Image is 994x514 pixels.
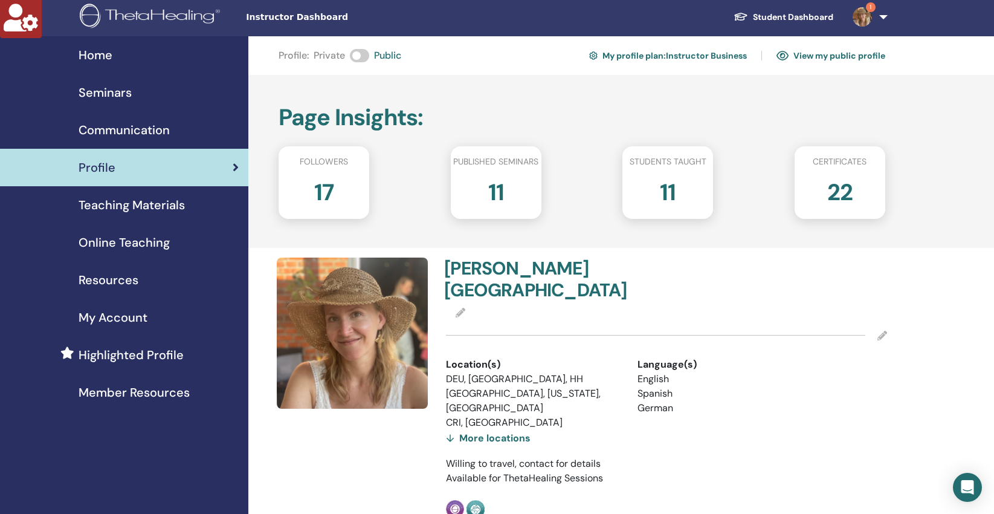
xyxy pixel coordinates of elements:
span: Profile [79,158,115,177]
img: cog.svg [589,50,598,62]
span: Teaching Materials [79,196,185,214]
a: My profile plan:Instructor Business [589,46,747,65]
li: English [637,372,811,386]
div: Open Intercom Messenger [953,473,982,502]
div: Language(s) [637,357,811,372]
span: Location(s) [446,357,500,372]
h2: Page Insights : [279,104,885,132]
span: Certificates [813,155,867,168]
span: 1 [866,2,876,12]
h2: 11 [660,173,676,207]
h2: 22 [827,173,853,207]
span: Seminars [79,83,132,102]
li: DEU, [GEOGRAPHIC_DATA], HH [446,372,619,386]
img: default.jpg [853,7,872,27]
li: German [637,401,811,415]
span: Profile : [279,48,309,63]
span: Home [79,46,112,64]
img: default.jpg [277,258,428,409]
span: Followers [300,155,348,168]
li: [GEOGRAPHIC_DATA], [US_STATE], [GEOGRAPHIC_DATA] [446,386,619,415]
div: More locations [446,430,531,447]
img: graduation-cap-white.svg [734,11,748,22]
span: Online Teaching [79,233,170,252]
span: Communication [79,121,170,139]
span: Available for ThetaHealing Sessions [446,472,603,484]
span: Private [314,48,345,63]
span: Willing to travel, contact for details [446,457,601,470]
h2: 11 [488,173,504,207]
span: Member Resources [79,383,190,402]
span: Public [374,48,401,63]
span: Published seminars [453,155,538,168]
span: Instructor Dashboard [246,11,427,24]
li: Spanish [637,386,811,401]
a: View my public profile [776,46,885,65]
img: eye.svg [776,50,789,61]
h4: [PERSON_NAME] [GEOGRAPHIC_DATA] [444,258,659,301]
li: CRI, [GEOGRAPHIC_DATA] [446,415,619,430]
span: Resources [79,271,138,289]
h2: 17 [314,173,334,207]
img: logo.png [80,4,224,31]
a: Student Dashboard [724,6,843,28]
span: Students taught [630,155,706,168]
span: My Account [79,308,147,327]
span: Highlighted Profile [79,346,184,364]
